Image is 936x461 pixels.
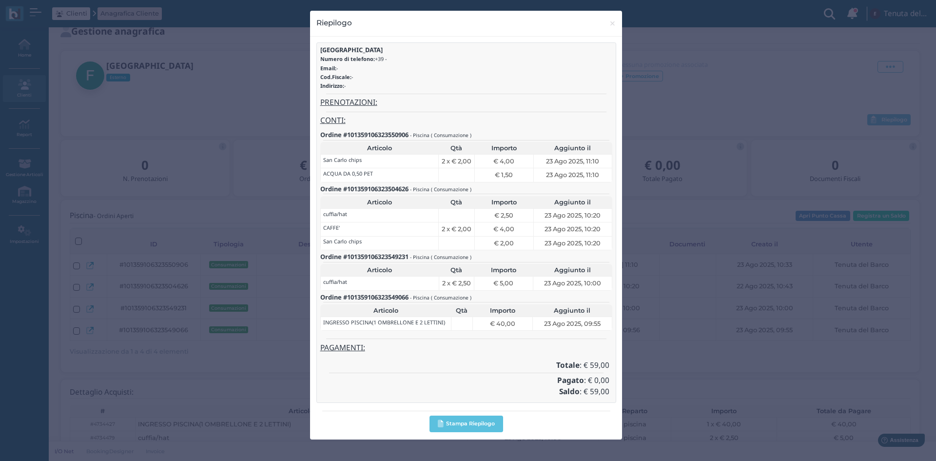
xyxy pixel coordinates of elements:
[323,157,362,163] h6: San Carlo chips
[533,264,612,277] th: Aggiunto il
[316,17,352,28] h4: Riepilogo
[545,239,601,248] span: 23 Ago 2025, 10:20
[557,375,584,385] b: Pagato
[320,97,377,107] u: PRENOTAZIONI:
[533,142,612,155] th: Aggiunto il
[320,73,351,80] b: Cod.Fiscale:
[493,279,513,288] span: € 5,00
[532,304,612,317] th: Aggiunto il
[323,239,362,244] h6: San Carlo chips
[323,225,340,231] h6: CAFFE'
[320,45,383,54] b: [GEOGRAPHIC_DATA]
[474,196,533,209] th: Importo
[410,186,429,193] small: - Piscina
[320,342,365,353] u: PAGAMENTI:
[323,171,373,177] h6: ACQUA DA 0,50 PET
[442,157,471,166] span: 2 x € 2,00
[320,65,613,71] h6: -
[546,157,599,166] span: 23 Ago 2025, 11:10
[323,388,609,396] h4: : € 59,00
[320,252,409,261] b: Ordine #101359106323549231
[609,17,616,30] span: ×
[494,239,514,248] span: € 2,00
[451,304,472,317] th: Qtà
[320,83,613,89] h6: -
[546,170,599,180] span: 23 Ago 2025, 11:10
[544,319,601,328] span: 23 Ago 2025, 09:55
[323,211,347,217] h6: cuffia/hat
[474,264,533,277] th: Importo
[320,142,438,155] th: Articolo
[559,386,580,397] b: Saldo
[442,279,471,288] span: 2 x € 2,50
[545,224,601,234] span: 23 Ago 2025, 10:20
[320,82,344,89] b: Indirizzo:
[490,319,515,328] span: € 40,00
[320,64,336,72] b: Email:
[494,211,513,220] span: € 2,50
[431,294,471,301] small: ( Consumazione )
[431,186,471,193] small: ( Consumazione )
[320,293,409,301] b: Ordine #101359106323549066
[320,115,346,125] u: CONTI:
[323,377,609,385] h4: : € 0,00
[439,264,474,277] th: Qtà
[556,360,580,370] b: Totale
[495,170,513,180] span: € 1,50
[410,254,429,261] small: - Piscina
[442,224,471,234] span: 2 x € 2,00
[320,74,613,80] h6: -
[323,279,347,285] h6: cuffia/hat
[493,224,514,234] span: € 4,00
[320,56,613,62] h6: +39 -
[320,55,375,62] b: Numero di telefono:
[431,132,471,139] small: ( Consumazione )
[438,196,474,209] th: Qtà
[320,196,438,209] th: Articolo
[493,157,514,166] span: € 4,00
[320,304,451,317] th: Articolo
[320,264,439,277] th: Articolo
[472,304,532,317] th: Importo
[429,416,503,432] button: Stampa Riepilogo
[320,130,409,139] b: Ordine #101359106323550906
[323,320,445,325] h6: INGRESSO PISCINA(1 OMBRELLONE E 2 LETTINI)
[410,294,429,301] small: - Piscina
[323,361,609,370] h4: : € 59,00
[410,132,429,139] small: - Piscina
[544,279,601,288] span: 23 Ago 2025, 10:00
[29,8,64,15] span: Assistenza
[545,211,601,220] span: 23 Ago 2025, 10:20
[533,196,612,209] th: Aggiunto il
[320,184,409,193] b: Ordine #101359106323504626
[474,142,533,155] th: Importo
[431,254,471,261] small: ( Consumazione )
[438,142,474,155] th: Qtà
